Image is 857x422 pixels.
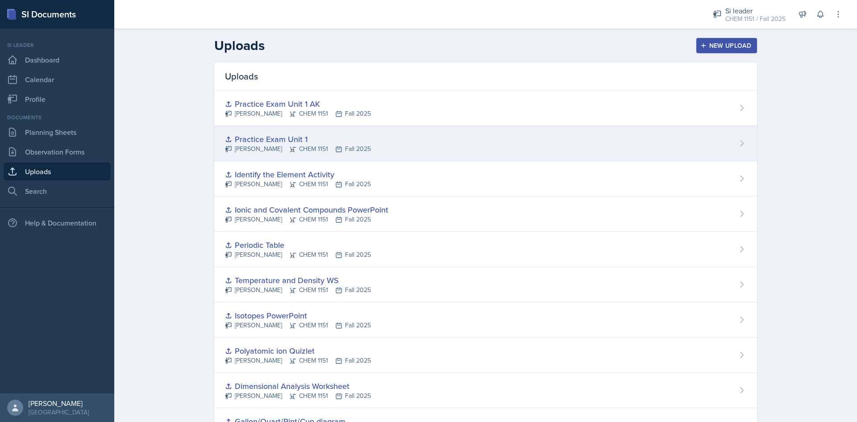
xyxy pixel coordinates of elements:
div: [PERSON_NAME] CHEM 1151 Fall 2025 [225,144,371,154]
a: Calendar [4,71,111,88]
div: Uploads [214,63,757,91]
div: [PERSON_NAME] CHEM 1151 Fall 2025 [225,250,371,259]
div: Identify the Element Activity [225,168,371,180]
a: Dashboard [4,51,111,69]
div: [PERSON_NAME] [29,399,89,408]
div: [PERSON_NAME] CHEM 1151 Fall 2025 [225,215,388,224]
a: Planning Sheets [4,123,111,141]
div: [PERSON_NAME] CHEM 1151 Fall 2025 [225,285,371,295]
a: Identify the Element Activity [PERSON_NAME]CHEM 1151Fall 2025 [214,161,757,196]
div: CHEM 1151 / Fall 2025 [725,14,786,24]
div: Documents [4,113,111,121]
div: [PERSON_NAME] CHEM 1151 Fall 2025 [225,109,371,118]
div: [PERSON_NAME] CHEM 1151 Fall 2025 [225,391,371,401]
div: Practice Exam Unit 1 AK [225,98,371,110]
div: Temperature and Density WS [225,274,371,286]
div: Ionic and Covalent Compounds PowerPoint [225,204,388,216]
div: Polyatomic ion Quizlet [225,345,371,357]
div: [PERSON_NAME] CHEM 1151 Fall 2025 [225,356,371,365]
a: Dimensional Analysis Worksheet [PERSON_NAME]CHEM 1151Fall 2025 [214,373,757,408]
div: Practice Exam Unit 1 [225,133,371,145]
a: Profile [4,90,111,108]
a: Practice Exam Unit 1 AK [PERSON_NAME]CHEM 1151Fall 2025 [214,91,757,126]
a: Polyatomic ion Quizlet [PERSON_NAME]CHEM 1151Fall 2025 [214,338,757,373]
div: Dimensional Analysis Worksheet [225,380,371,392]
a: Practice Exam Unit 1 [PERSON_NAME]CHEM 1151Fall 2025 [214,126,757,161]
a: Observation Forms [4,143,111,161]
a: Uploads [4,163,111,180]
a: Isotopes PowerPoint [PERSON_NAME]CHEM 1151Fall 2025 [214,302,757,338]
div: [PERSON_NAME] CHEM 1151 Fall 2025 [225,180,371,189]
div: Isotopes PowerPoint [225,309,371,322]
a: Ionic and Covalent Compounds PowerPoint [PERSON_NAME]CHEM 1151Fall 2025 [214,196,757,232]
a: Temperature and Density WS [PERSON_NAME]CHEM 1151Fall 2025 [214,267,757,302]
div: New Upload [702,42,752,49]
h2: Uploads [214,38,265,54]
a: Search [4,182,111,200]
div: Si leader [4,41,111,49]
button: New Upload [696,38,757,53]
a: Periodic Table [PERSON_NAME]CHEM 1151Fall 2025 [214,232,757,267]
div: Si leader [725,5,786,16]
div: Periodic Table [225,239,371,251]
div: [PERSON_NAME] CHEM 1151 Fall 2025 [225,321,371,330]
div: Help & Documentation [4,214,111,232]
div: [GEOGRAPHIC_DATA] [29,408,89,417]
